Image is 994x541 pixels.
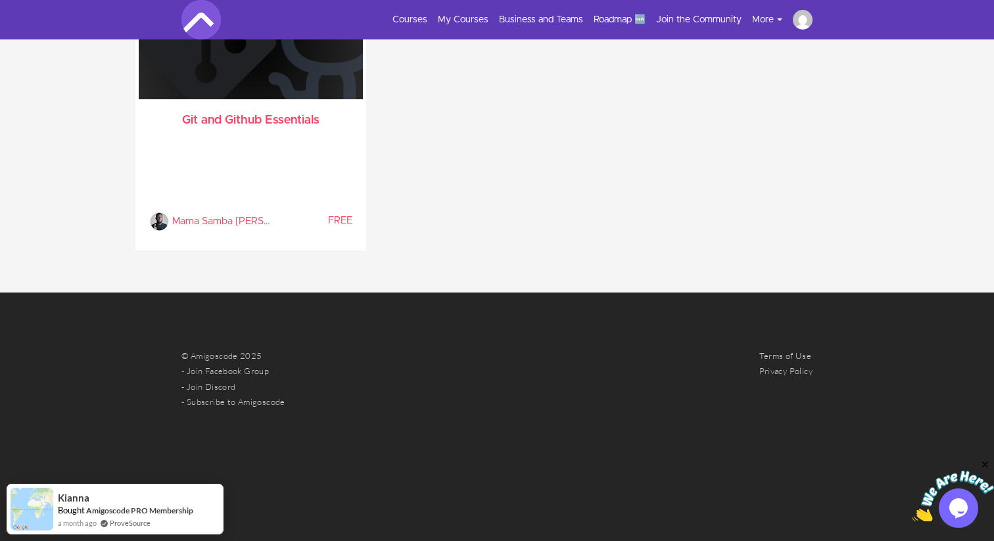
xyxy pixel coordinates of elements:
[172,212,271,231] p: Mama Samba Braima Nelson
[759,350,812,361] a: Terms of Use
[149,212,169,231] img: Mama Samba Braima Nelson
[86,506,193,515] a: Amigoscode PRO Membership
[58,505,85,515] span: Bought
[594,13,646,26] a: Roadmap 🆕
[149,115,352,126] h3: Git and Github Essentials
[499,13,583,26] a: Business and Teams
[759,365,813,376] a: Privacy Policy
[271,214,352,227] p: FREE
[11,488,53,530] img: provesource social proof notification image
[58,492,89,504] span: Kianna
[912,459,994,521] iframe: chat widget
[793,10,813,30] img: betulkaplan7@gmail.com
[58,517,97,529] span: a month ago
[392,13,427,26] a: Courses
[656,13,742,26] a: Join the Community
[181,365,269,376] a: - Join Facebook Group
[181,396,285,407] a: - Subscribe to Amigoscode
[752,13,793,26] button: More
[438,13,488,26] a: My Courses
[181,381,235,392] a: - Join Discord
[110,517,151,529] a: ProveSource
[181,348,285,364] li: © Amigoscode 2025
